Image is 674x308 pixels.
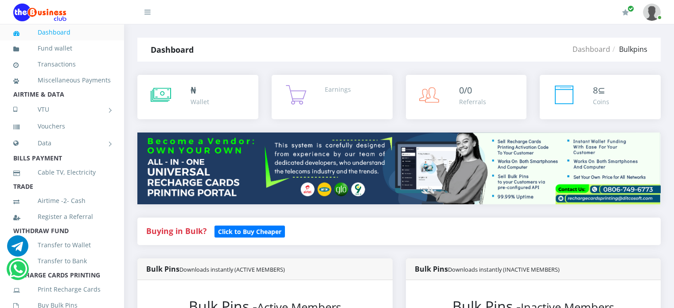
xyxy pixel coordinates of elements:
small: Downloads instantly (INACTIVE MEMBERS) [448,265,560,273]
li: Bulkpins [610,44,647,55]
a: Print Recharge Cards [13,279,111,300]
strong: Bulk Pins [415,264,560,274]
a: Data [13,132,111,154]
a: Transactions [13,54,111,74]
a: Cable TV, Electricity [13,162,111,183]
div: Referrals [459,97,486,106]
div: Earnings [325,85,351,94]
a: Fund wallet [13,38,111,58]
a: Transfer to Bank [13,251,111,271]
a: Vouchers [13,116,111,136]
span: 0/0 [459,84,472,96]
a: Miscellaneous Payments [13,70,111,90]
a: Dashboard [13,22,111,43]
a: 0/0 Referrals [406,75,527,119]
a: Click to Buy Cheaper [214,226,285,236]
img: Logo [13,4,66,21]
div: ₦ [191,84,209,97]
strong: Buying in Bulk? [146,226,206,236]
div: ⊆ [593,84,609,97]
a: ₦ Wallet [137,75,258,119]
a: Chat for support [9,265,27,280]
b: Click to Buy Cheaper [218,227,281,236]
small: Downloads instantly (ACTIVE MEMBERS) [179,265,285,273]
a: Register a Referral [13,207,111,227]
strong: Dashboard [151,44,194,55]
div: Wallet [191,97,209,106]
strong: Bulk Pins [146,264,285,274]
a: Earnings [272,75,393,119]
span: 8 [593,84,598,96]
a: Airtime -2- Cash [13,191,111,211]
span: Renew/Upgrade Subscription [627,5,634,12]
a: VTU [13,98,111,121]
a: Dashboard [573,44,610,54]
img: multitenant_rcp.png [137,133,661,204]
i: Renew/Upgrade Subscription [622,9,629,16]
div: Coins [593,97,609,106]
a: Transfer to Wallet [13,235,111,255]
a: Chat for support [7,242,28,257]
img: User [643,4,661,21]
